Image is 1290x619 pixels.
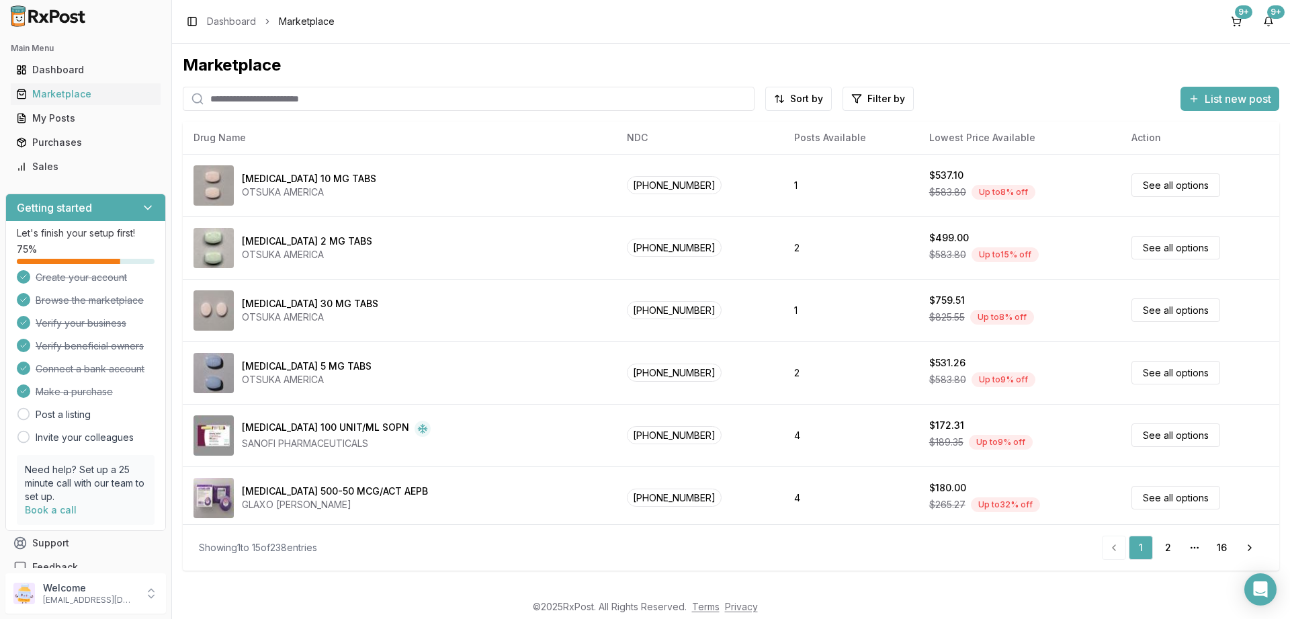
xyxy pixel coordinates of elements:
[867,92,905,106] span: Filter by
[1235,5,1252,19] div: 9+
[971,497,1040,512] div: Up to 32 % off
[929,419,964,432] div: $172.31
[783,216,918,279] td: 2
[1121,122,1279,154] th: Action
[11,106,161,130] a: My Posts
[242,437,431,450] div: SANOFI PHARMACEUTICALS
[36,294,144,307] span: Browse the marketplace
[929,294,965,307] div: $759.51
[1131,236,1220,259] a: See all options
[16,112,155,125] div: My Posts
[5,156,166,177] button: Sales
[13,583,35,604] img: User avatar
[193,165,234,206] img: Abilify 10 MG TABS
[1180,93,1279,107] a: List new post
[1225,11,1247,32] a: 9+
[970,310,1034,325] div: Up to 8 % off
[242,373,372,386] div: OTSUKA AMERICA
[242,360,372,373] div: [MEDICAL_DATA] 5 MG TABS
[43,581,136,595] p: Welcome
[193,353,234,393] img: Abilify 5 MG TABS
[1156,536,1180,560] a: 2
[36,408,91,421] a: Post a listing
[1267,5,1285,19] div: 9+
[242,311,378,324] div: OTSUKA AMERICA
[183,54,1279,76] div: Marketplace
[193,228,234,268] img: Abilify 2 MG TABS
[783,279,918,341] td: 1
[207,15,335,28] nav: breadcrumb
[1258,11,1279,32] button: 9+
[1131,423,1220,447] a: See all options
[783,341,918,404] td: 2
[36,271,127,284] span: Create your account
[11,155,161,179] a: Sales
[16,87,155,101] div: Marketplace
[725,601,758,612] a: Privacy
[242,485,428,498] div: [MEDICAL_DATA] 500-50 MCG/ACT AEPB
[627,301,722,319] span: [PHONE_NUMBER]
[783,154,918,216] td: 1
[242,421,409,437] div: [MEDICAL_DATA] 100 UNIT/ML SOPN
[36,339,144,353] span: Verify beneficial owners
[16,63,155,77] div: Dashboard
[929,311,965,324] span: $825.55
[1205,91,1271,107] span: List new post
[242,172,376,185] div: [MEDICAL_DATA] 10 MG TABS
[692,601,720,612] a: Terms
[43,595,136,606] p: [EMAIL_ADDRESS][DOMAIN_NAME]
[193,415,234,456] img: Admelog SoloStar 100 UNIT/ML SOPN
[929,436,963,449] span: $189.35
[207,15,256,28] a: Dashboard
[616,122,783,154] th: NDC
[242,297,378,311] div: [MEDICAL_DATA] 30 MG TABS
[17,243,37,256] span: 75 %
[972,247,1039,262] div: Up to 15 % off
[11,82,161,106] a: Marketplace
[783,122,918,154] th: Posts Available
[1131,486,1220,509] a: See all options
[627,239,722,257] span: [PHONE_NUMBER]
[783,404,918,466] td: 4
[36,362,144,376] span: Connect a bank account
[969,435,1033,450] div: Up to 9 % off
[765,87,832,111] button: Sort by
[5,531,166,555] button: Support
[11,58,161,82] a: Dashboard
[5,5,91,27] img: RxPost Logo
[25,504,77,515] a: Book a call
[929,231,969,245] div: $499.00
[627,489,722,507] span: [PHONE_NUMBER]
[843,87,914,111] button: Filter by
[790,92,823,106] span: Sort by
[5,59,166,81] button: Dashboard
[193,478,234,518] img: Advair Diskus 500-50 MCG/ACT AEPB
[929,169,963,182] div: $537.10
[32,561,78,574] span: Feedback
[1129,536,1153,560] a: 1
[972,185,1035,200] div: Up to 8 % off
[25,463,146,503] p: Need help? Set up a 25 minute call with our team to set up.
[199,541,317,554] div: Showing 1 to 15 of 238 entries
[16,160,155,173] div: Sales
[17,226,155,240] p: Let's finish your setup first!
[929,248,966,261] span: $583.80
[929,373,966,386] span: $583.80
[929,481,966,495] div: $180.00
[1244,573,1277,606] div: Open Intercom Messenger
[193,290,234,331] img: Abilify 30 MG TABS
[11,43,161,54] h2: Main Menu
[1102,536,1263,560] nav: pagination
[16,136,155,149] div: Purchases
[36,317,126,330] span: Verify your business
[627,176,722,194] span: [PHONE_NUMBER]
[11,130,161,155] a: Purchases
[1131,298,1220,322] a: See all options
[1131,361,1220,384] a: See all options
[972,372,1035,387] div: Up to 9 % off
[1180,87,1279,111] button: List new post
[5,108,166,129] button: My Posts
[242,185,376,199] div: OTSUKA AMERICA
[783,466,918,529] td: 4
[279,15,335,28] span: Marketplace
